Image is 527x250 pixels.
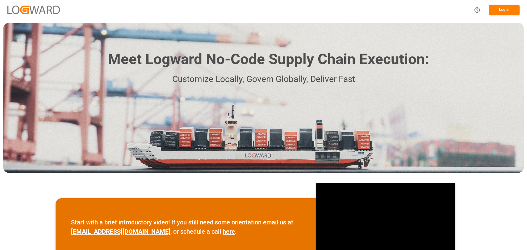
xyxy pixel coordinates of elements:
a: [EMAIL_ADDRESS][DOMAIN_NAME] [71,228,170,235]
button: Help Center [470,3,484,17]
h1: Meet Logward No-Code Supply Chain Execution: [108,48,429,70]
img: Logward_new_orange.png [7,6,60,14]
a: here [223,228,235,235]
p: Start with a brief introductory video! If you still need some orientation email us at , or schedu... [71,218,301,236]
button: Log In [489,5,520,15]
p: Customize Locally, Govern Globally, Deliver Fast [98,72,429,86]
